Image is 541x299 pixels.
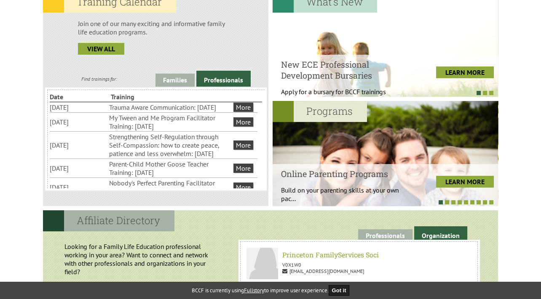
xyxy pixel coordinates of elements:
[78,19,233,36] p: Join one of our many exciting and informative family life education programs.
[233,183,253,192] a: More
[244,287,264,294] a: Fullstory
[48,238,234,280] p: Looking for a Family Life Education professional working in your area? Want to connect and networ...
[109,102,232,112] li: Trauma Aware Communication: [DATE]
[249,250,469,259] h6: Princeton FamilyServices Soci
[329,285,350,296] button: Got it
[50,140,107,150] li: [DATE]
[43,210,174,231] h2: Affiliate Directory
[436,176,494,188] a: LEARN MORE
[281,59,407,81] h4: New ECE Professional Development Bursaries
[246,248,278,279] img: Princeton FamilyServices Soci Jenny Pedwell
[50,182,107,192] li: [DATE]
[233,103,253,112] a: More
[109,132,232,159] li: Strengthening Self-Regulation through Self-Compassion: how to create peace, patience and less ove...
[281,87,407,104] p: Apply for a bursary for BCCF trainings West...
[43,76,155,82] div: Find trainings for:
[282,268,364,274] span: [EMAIL_ADDRESS][DOMAIN_NAME]
[109,113,232,131] li: My Tween and Me Program Facilitator Training: [DATE]
[50,102,107,112] li: [DATE]
[233,164,253,173] a: More
[281,186,407,203] p: Build on your parenting skills at your own pac...
[78,43,124,55] a: view all
[233,117,253,127] a: More
[436,66,494,78] a: LEARN MORE
[273,101,367,122] h2: Programs
[196,71,251,87] a: Professionals
[233,140,253,150] a: More
[109,178,232,196] li: Nobody's Perfect Parenting Facilitator Training: [DATE]
[50,92,109,102] li: Date
[242,243,475,288] a: Princeton FamilyServices Soci Jenny Pedwell Princeton FamilyServices Soci V0X1W0 [EMAIL_ADDRESS][...
[281,168,407,179] h4: Online Parenting Programs
[109,159,232,177] li: Parent-Child Mother Goose Teacher Training: [DATE]
[155,74,195,87] a: Families
[111,92,170,102] li: Training
[358,229,412,242] a: Professionals
[50,163,107,173] li: [DATE]
[246,262,471,268] p: V0X1W0
[414,226,467,242] a: Organization
[50,117,107,127] li: [DATE]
